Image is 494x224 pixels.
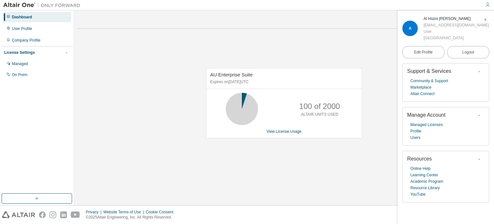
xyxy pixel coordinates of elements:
[424,22,489,28] div: [EMAIL_ADDRESS][DOMAIN_NAME]
[12,26,32,31] div: User Profile
[407,156,432,161] span: Resources
[267,129,302,134] a: View License Usage
[410,165,431,172] a: Online Help
[3,2,84,8] img: Altair One
[210,79,356,85] p: Expires on [DATE] UTC
[410,91,435,97] a: Altair Connect
[50,211,56,218] img: instagram.svg
[4,50,35,55] div: License Settings
[407,68,451,74] span: Support & Services
[424,28,489,35] div: User
[60,211,67,218] img: linkedin.svg
[424,15,489,22] div: Al Hozni Jamil Usman
[299,101,340,112] p: 100 of 2000
[86,215,177,220] p: © 2025 Altair Engineering, Inc. All Rights Reserved.
[410,185,440,191] a: Resource Library
[12,15,32,20] div: Dashboard
[410,134,420,141] a: Users
[410,191,425,198] a: YouTube
[410,128,421,134] a: Profile
[410,84,431,91] a: Marketplace
[410,122,443,128] a: Managed Licenses
[410,78,448,84] a: Community & Support
[146,209,177,215] div: Cookie Consent
[71,211,80,218] img: youtube.svg
[2,211,35,218] img: altair_logo.svg
[39,211,46,218] img: facebook.svg
[210,72,253,77] span: AU Enterprise Suite
[103,209,146,215] div: Website Terms of Use
[462,49,474,55] span: Logout
[410,172,438,178] a: Learning Center
[301,112,338,117] p: ALTAIR UNITS USED
[414,50,433,55] span: Edit Profile
[410,178,443,185] a: Academic Program
[407,112,445,118] span: Manage Account
[402,46,444,58] a: Edit Profile
[12,72,27,77] div: On Prem
[424,35,489,41] div: [GEOGRAPHIC_DATA]
[12,38,41,43] div: Company Profile
[447,46,489,58] button: Logout
[409,26,412,31] span: A
[86,209,103,215] div: Privacy
[12,61,28,66] div: Managed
